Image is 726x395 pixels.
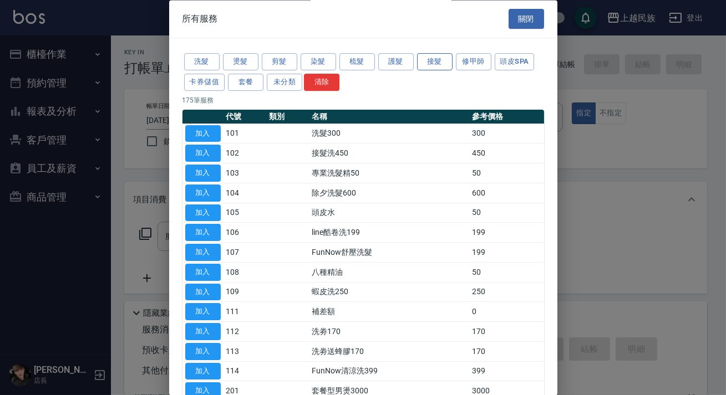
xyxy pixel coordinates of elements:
td: 170 [469,342,544,362]
td: 50 [469,263,544,283]
button: 關閉 [509,9,544,29]
button: 加入 [185,363,221,380]
th: 代號 [224,110,266,124]
button: 加入 [185,125,221,142]
td: 50 [469,163,544,183]
td: 114 [224,362,266,382]
td: FunNow清涼洗399 [309,362,469,382]
td: 199 [469,243,544,263]
td: 102 [224,143,266,163]
td: 104 [224,183,266,203]
button: 接髮 [417,54,453,71]
button: 護髮 [378,54,414,71]
td: 111 [224,302,266,322]
button: 梳髮 [339,54,375,71]
td: 頭皮水 [309,203,469,223]
td: 199 [469,223,544,243]
td: 106 [224,223,266,243]
td: 170 [469,322,544,342]
button: 加入 [185,324,221,341]
button: 修甲師 [456,54,491,71]
td: 蝦皮洗250 [309,283,469,302]
button: 卡券儲值 [184,74,225,91]
th: 參考價格 [469,110,544,124]
button: 加入 [185,264,221,281]
button: 加入 [185,224,221,242]
td: 109 [224,283,266,302]
td: 105 [224,203,266,223]
button: 剪髮 [262,54,297,71]
button: 加入 [185,284,221,301]
button: 加入 [185,343,221,360]
button: 加入 [185,184,221,202]
td: 50 [469,203,544,223]
button: 套餐 [228,74,263,91]
td: 八種精油 [309,263,469,283]
span: 所有服務 [182,13,218,24]
td: 399 [469,362,544,382]
button: 加入 [185,304,221,321]
th: 名稱 [309,110,469,124]
td: 除夕洗髮600 [309,183,469,203]
td: 450 [469,143,544,163]
td: 103 [224,163,266,183]
td: 洗劵送蜂膠170 [309,342,469,362]
button: 清除 [304,74,339,91]
td: 113 [224,342,266,362]
th: 類別 [266,110,309,124]
td: 108 [224,263,266,283]
td: 洗劵170 [309,322,469,342]
button: 洗髮 [184,54,220,71]
button: 頭皮SPA [495,54,535,71]
button: 加入 [185,204,221,222]
p: 175 筆服務 [182,95,544,105]
td: 補差額 [309,302,469,322]
button: 加入 [185,244,221,261]
button: 燙髮 [223,54,258,71]
button: 加入 [185,165,221,182]
td: 專業洗髮精50 [309,163,469,183]
td: 0 [469,302,544,322]
td: FunNow舒壓洗髮 [309,243,469,263]
td: 101 [224,124,266,144]
td: 接髮洗450 [309,143,469,163]
td: 250 [469,283,544,302]
button: 染髮 [301,54,336,71]
td: 112 [224,322,266,342]
td: 600 [469,183,544,203]
td: 107 [224,243,266,263]
button: 未分類 [267,74,302,91]
td: 300 [469,124,544,144]
td: 洗髮300 [309,124,469,144]
button: 加入 [185,145,221,162]
td: line酷卷洗199 [309,223,469,243]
